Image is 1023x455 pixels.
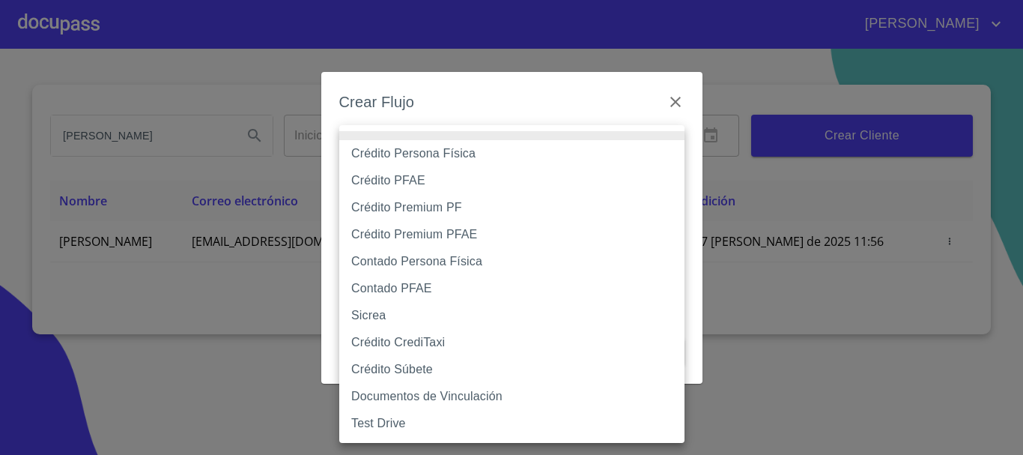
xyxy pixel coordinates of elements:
[339,410,684,437] li: Test Drive
[339,248,684,275] li: Contado Persona Física
[339,221,684,248] li: Crédito Premium PFAE
[339,302,684,329] li: Sicrea
[339,329,684,356] li: Crédito CrediTaxi
[339,167,684,194] li: Crédito PFAE
[339,356,684,383] li: Crédito Súbete
[339,194,684,221] li: Crédito Premium PF
[339,275,684,302] li: Contado PFAE
[339,383,684,410] li: Documentos de Vinculación
[339,140,684,167] li: Crédito Persona Física
[339,131,684,140] li: None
